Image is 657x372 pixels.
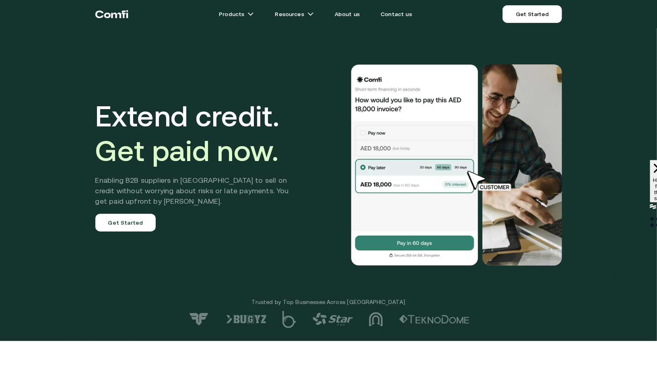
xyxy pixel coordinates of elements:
a: Get Started [95,214,156,231]
img: logo-4 [313,313,353,326]
a: Resourcesarrow icons [265,6,323,22]
img: logo-3 [369,312,383,327]
a: Productsarrow icons [209,6,264,22]
a: About us [325,6,369,22]
span: Get paid now. [95,134,279,167]
a: Contact us [371,6,422,22]
h2: Enabling B2B suppliers in [GEOGRAPHIC_DATA] to sell on credit without worrying about risks or lat... [95,175,301,207]
img: Would you like to pay this AED 18,000.00 invoice? [482,64,562,266]
a: Return to the top of the Comfi home page [95,2,128,26]
img: logo-7 [188,312,210,326]
a: Get Started [503,5,562,23]
img: logo-6 [226,315,266,324]
img: logo-5 [282,311,297,328]
img: cursor [461,169,520,192]
img: arrow icons [307,11,314,17]
img: Would you like to pay this AED 18,000.00 invoice? [350,64,479,266]
h1: Extend credit. [95,99,301,168]
img: logo-2 [399,315,470,324]
img: arrow icons [247,11,254,17]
